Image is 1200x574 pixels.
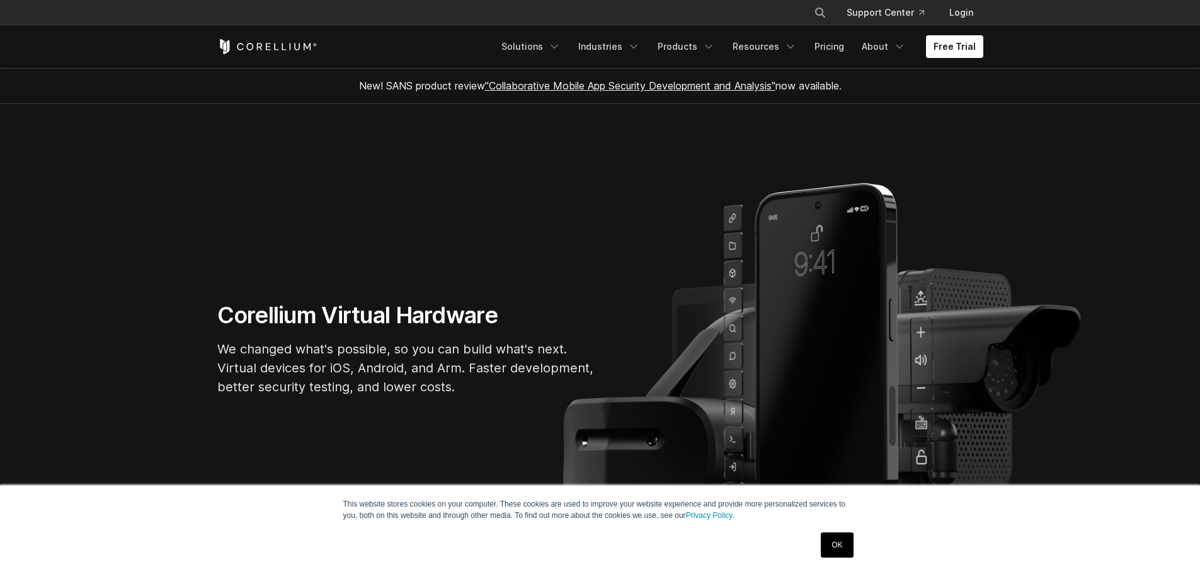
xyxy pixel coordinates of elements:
a: Corellium Home [217,39,317,54]
div: Navigation Menu [799,1,983,24]
div: Navigation Menu [494,35,983,58]
h1: Corellium Virtual Hardware [217,301,595,330]
a: Products [650,35,723,58]
p: We changed what's possible, so you can build what's next. Virtual devices for iOS, Android, and A... [217,340,595,396]
a: "Collaborative Mobile App Security Development and Analysis" [485,79,775,92]
span: New! SANS product review now available. [359,79,842,92]
p: This website stores cookies on your computer. These cookies are used to improve your website expe... [343,498,857,521]
a: Solutions [494,35,568,58]
a: Industries [571,35,648,58]
a: Resources [725,35,804,58]
a: About [854,35,913,58]
button: Search [809,1,831,24]
a: Free Trial [926,35,983,58]
a: OK [821,532,853,558]
a: Support Center [837,1,934,24]
a: Privacy Policy. [686,511,734,520]
a: Login [939,1,983,24]
a: Pricing [807,35,852,58]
